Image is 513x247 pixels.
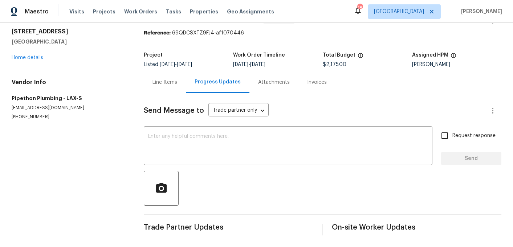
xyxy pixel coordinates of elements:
h2: [STREET_ADDRESS] [12,28,126,35]
h5: [GEOGRAPHIC_DATA] [12,38,126,45]
span: Request response [452,132,496,140]
span: The total cost of line items that have been proposed by Opendoor. This sum includes line items th... [358,53,363,62]
div: Line Items [152,79,177,86]
h5: Work Order Timeline [233,53,285,58]
span: Trade Partner Updates [144,224,314,231]
span: Maestro [25,8,49,15]
span: Visits [69,8,84,15]
span: On-site Worker Updates [332,224,502,231]
span: [DATE] [233,62,248,67]
span: [DATE] [160,62,175,67]
span: Geo Assignments [227,8,274,15]
h5: Pipethon Plumbing - LAX-S [12,95,126,102]
span: Work Orders [124,8,157,15]
div: Progress Updates [195,78,241,86]
span: - [233,62,265,67]
span: [PERSON_NAME] [458,8,502,15]
a: Home details [12,55,43,60]
p: [EMAIL_ADDRESS][DOMAIN_NAME] [12,105,126,111]
span: [DATE] [177,62,192,67]
span: Projects [93,8,115,15]
span: Listed [144,62,192,67]
p: [PHONE_NUMBER] [12,114,126,120]
span: $2,175.00 [323,62,346,67]
span: [DATE] [250,62,265,67]
span: Tasks [166,9,181,14]
h5: Assigned HPM [412,53,448,58]
div: 69QDCSXTZ9FJ4-af1070446 [144,29,501,37]
span: - [160,62,192,67]
span: The hpm assigned to this work order. [451,53,456,62]
span: [GEOGRAPHIC_DATA] [374,8,424,15]
b: Reference: [144,30,171,36]
div: Invoices [307,79,327,86]
span: Send Message to [144,107,204,114]
div: Trade partner only [208,105,269,117]
div: 18 [357,4,362,12]
h5: Project [144,53,163,58]
div: [PERSON_NAME] [412,62,501,67]
h5: Total Budget [323,53,355,58]
h4: Vendor Info [12,79,126,86]
div: Attachments [258,79,290,86]
span: Properties [190,8,218,15]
